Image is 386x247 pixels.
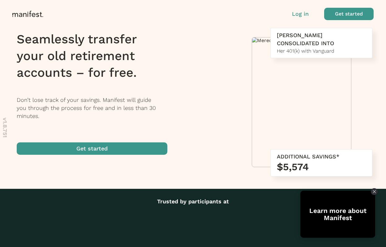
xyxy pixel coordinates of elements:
div: Learn more about Manifest [300,207,375,221]
button: Get started [324,8,374,20]
div: Open Tolstoy widget [300,191,375,238]
div: Close Tolstoy widget [371,188,378,195]
button: Log in [292,10,309,18]
h1: Seamlessly transfer your old retirement accounts – for free. [17,31,175,81]
div: Tolstoy bubble widget [300,191,375,238]
div: Open Tolstoy [300,191,375,238]
div: [PERSON_NAME] CONSOLIDATED INTO [277,31,366,47]
div: Her 401(k) with Vanguard [277,47,366,55]
p: v 1.8.751 [1,118,9,137]
div: ADDITIONAL SAVINGS* [277,153,366,161]
p: Don’t lose track of your savings. Manifest will guide you through the process for free and in les... [17,96,175,120]
button: Get started [17,142,167,155]
img: Meredith [252,37,351,43]
h3: $5,574 [277,161,366,173]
